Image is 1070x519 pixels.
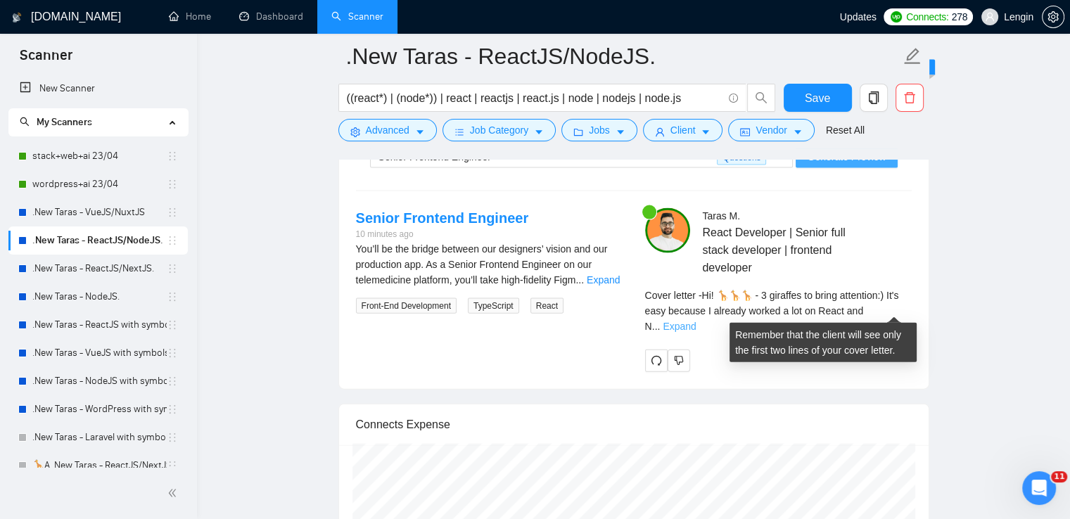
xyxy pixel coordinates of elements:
[8,75,188,103] li: New Scanner
[20,116,92,128] span: My Scanners
[356,210,529,226] a: Senior Frontend Engineer
[167,432,178,443] span: holder
[8,142,188,170] li: stack+web+ai 23/04
[652,321,661,332] span: ...
[20,117,30,127] span: search
[32,226,167,255] a: .New Taras - ReactJS/NodeJS.
[37,116,92,128] span: My Scanners
[8,255,188,283] li: .New Taras - ReactJS/NextJS.
[8,226,188,255] li: .New Taras - ReactJS/NodeJS.
[702,210,740,222] span: Taras M .
[730,323,917,362] div: Remember that the client will see only the first two lines of your cover letter.
[356,241,623,288] div: You’ll be the bridge between our designers’ vision and our production app. As a Senior Frontend E...
[643,119,723,141] button: userClientcaret-down
[32,339,167,367] a: .New Taras - VueJS with symbols
[587,274,620,286] a: Expand
[985,12,995,22] span: user
[8,367,188,395] li: .New Taras - NodeJS with symbols
[702,224,870,276] span: React Developer | Senior full stack developer | frontend developer
[805,89,830,107] span: Save
[1042,11,1064,23] a: setting
[534,127,544,137] span: caret-down
[8,170,188,198] li: wordpress+ai 23/04
[338,119,437,141] button: settingAdvancedcaret-down
[1022,471,1056,505] iframe: Intercom live chat
[728,119,814,141] button: idcardVendorcaret-down
[1043,11,1064,23] span: setting
[350,127,360,137] span: setting
[793,127,803,137] span: caret-down
[8,283,188,311] li: .New Taras - NodeJS.
[32,395,167,423] a: .New Taras - WordPress with symbols
[167,179,178,190] span: holder
[646,355,667,366] span: redo
[12,6,22,29] img: logo
[645,288,912,334] div: Remember that the client will see only the first two lines of your cover letter.
[347,89,722,107] input: Search Freelance Jobs...
[32,283,167,311] a: .New Taras - NodeJS.
[826,122,865,138] a: Reset All
[896,91,923,104] span: delete
[589,122,610,138] span: Jobs
[167,404,178,415] span: holder
[530,298,563,314] span: React
[167,150,178,162] span: holder
[32,311,167,339] a: .New Taras - ReactJS with symbols
[8,45,84,75] span: Scanner
[909,62,929,73] span: New
[454,127,464,137] span: bars
[415,127,425,137] span: caret-down
[167,347,178,359] span: holder
[668,350,690,372] button: dislike
[32,170,167,198] a: wordpress+ai 23/04
[8,339,188,367] li: .New Taras - VueJS with symbols
[747,84,775,112] button: search
[906,9,948,25] span: Connects:
[356,228,529,241] div: 10 minutes ago
[366,122,409,138] span: Advanced
[167,291,178,302] span: holder
[8,451,188,480] li: 🦒A .New Taras - ReactJS/NextJS usual 23/04
[167,376,178,387] span: holder
[346,39,900,74] input: Scanner name...
[32,423,167,451] a: .New Taras - Laravel with symbols
[331,11,383,23] a: searchScanner
[891,11,902,23] img: upwork-logo.png
[442,119,556,141] button: barsJob Categorycaret-down
[748,91,775,104] span: search
[729,94,738,103] span: info-circle
[701,127,711,137] span: caret-down
[575,274,584,286] span: ...
[663,321,696,332] a: Expand
[1042,6,1064,28] button: setting
[167,263,178,274] span: holder
[860,84,888,112] button: copy
[32,255,167,283] a: .New Taras - ReactJS/NextJS.
[468,298,519,314] span: TypeScript
[32,367,167,395] a: .New Taras - NodeJS with symbols
[645,350,668,372] button: redo
[1051,471,1067,482] span: 11
[8,198,188,226] li: .New Taras - VueJS/NuxtJS
[860,91,887,104] span: copy
[356,243,608,286] span: You’ll be the bridge between our designers’ vision and our production app. As a Senior Frontend E...
[20,75,177,103] a: New Scanner
[167,319,178,331] span: holder
[896,84,924,112] button: delete
[616,127,625,137] span: caret-down
[903,47,922,65] span: edit
[674,355,684,366] span: dislike
[470,122,528,138] span: Job Category
[167,486,181,500] span: double-left
[951,9,967,25] span: 278
[756,122,786,138] span: Vendor
[356,298,457,314] span: Front-End Development
[169,11,211,23] a: homeHome
[32,198,167,226] a: .New Taras - VueJS/NuxtJS
[655,127,665,137] span: user
[573,127,583,137] span: folder
[167,235,178,246] span: holder
[32,451,167,480] a: 🦒A .New Taras - ReactJS/NextJS usual 23/04
[32,142,167,170] a: stack+web+ai 23/04
[356,404,912,444] div: Connects Expense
